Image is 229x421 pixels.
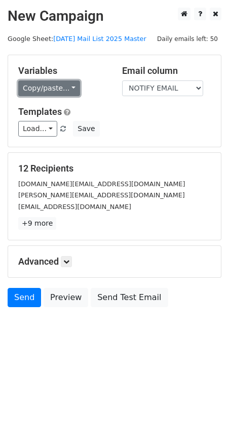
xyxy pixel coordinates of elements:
[8,35,146,43] small: Google Sheet:
[53,35,146,43] a: [DATE] Mail List 2025 Master
[18,106,62,117] a: Templates
[91,288,168,307] a: Send Test Email
[8,8,221,25] h2: New Campaign
[8,288,41,307] a: Send
[122,65,211,76] h5: Email column
[73,121,99,137] button: Save
[18,203,131,210] small: [EMAIL_ADDRESS][DOMAIN_NAME]
[18,217,56,230] a: +9 more
[154,33,221,45] span: Daily emails left: 50
[44,288,88,307] a: Preview
[18,191,185,199] small: [PERSON_NAME][EMAIL_ADDRESS][DOMAIN_NAME]
[18,121,57,137] a: Load...
[18,65,107,76] h5: Variables
[18,180,185,188] small: [DOMAIN_NAME][EMAIL_ADDRESS][DOMAIN_NAME]
[18,256,211,267] h5: Advanced
[18,163,211,174] h5: 12 Recipients
[18,80,80,96] a: Copy/paste...
[178,372,229,421] iframe: Chat Widget
[154,35,221,43] a: Daily emails left: 50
